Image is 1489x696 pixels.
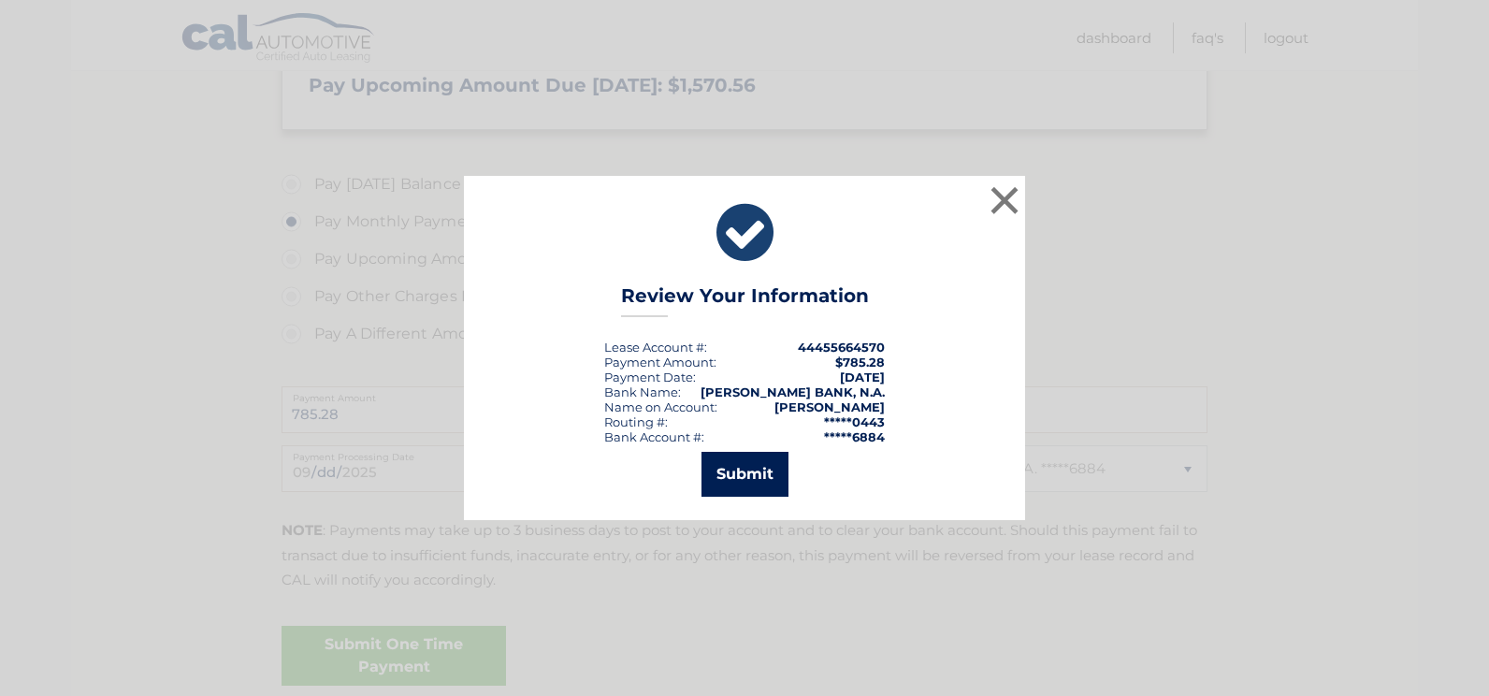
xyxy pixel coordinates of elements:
div: Payment Amount: [604,355,716,370]
strong: 44455664570 [798,340,885,355]
span: [DATE] [840,370,885,384]
strong: [PERSON_NAME] BANK, N.A. [701,384,885,399]
div: Lease Account #: [604,340,707,355]
div: Name on Account: [604,399,717,414]
div: Routing #: [604,414,668,429]
div: : [604,370,696,384]
span: Payment Date [604,370,693,384]
div: Bank Name: [604,384,681,399]
h3: Review Your Information [621,284,869,317]
strong: [PERSON_NAME] [774,399,885,414]
button: × [986,181,1023,219]
div: Bank Account #: [604,429,704,444]
button: Submit [701,452,788,497]
span: $785.28 [835,355,885,370]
